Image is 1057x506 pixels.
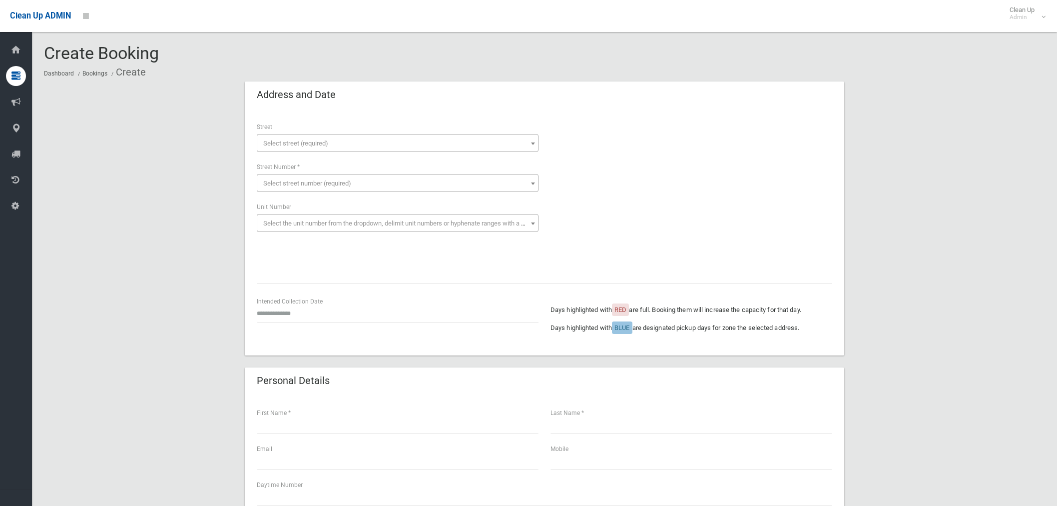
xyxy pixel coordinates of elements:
[263,179,351,187] span: Select street number (required)
[245,371,342,390] header: Personal Details
[44,43,159,63] span: Create Booking
[10,11,71,20] span: Clean Up ADMIN
[109,63,146,81] li: Create
[614,306,626,313] span: RED
[263,139,328,147] span: Select street (required)
[44,70,74,77] a: Dashboard
[550,304,832,316] p: Days highlighted with are full. Booking them will increase the capacity for that day.
[82,70,107,77] a: Bookings
[1010,13,1035,21] small: Admin
[614,324,629,331] span: BLUE
[550,322,832,334] p: Days highlighted with are designated pickup days for zone the selected address.
[263,219,542,227] span: Select the unit number from the dropdown, delimit unit numbers or hyphenate ranges with a comma
[1005,6,1045,21] span: Clean Up
[245,85,348,104] header: Address and Date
